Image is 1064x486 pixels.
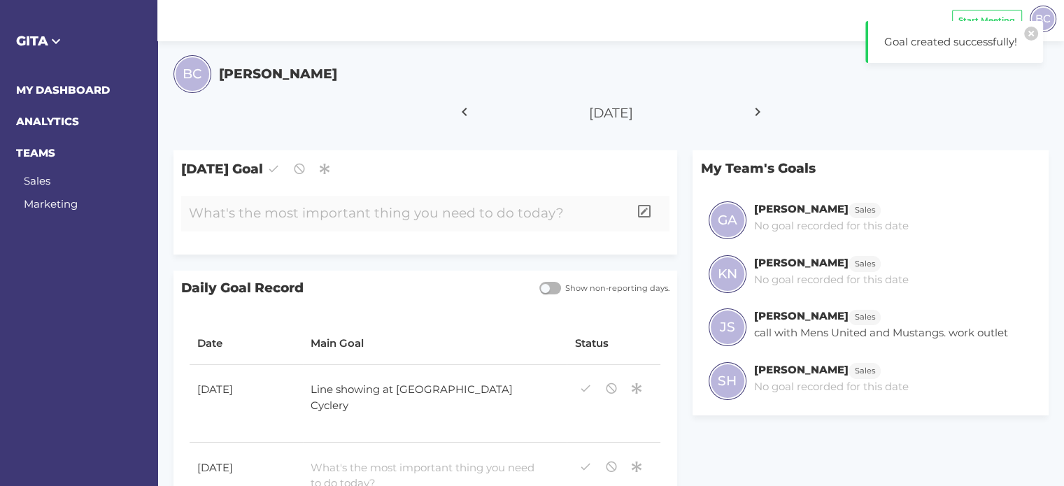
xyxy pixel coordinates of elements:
div: BC [1030,6,1056,32]
span: GA [718,210,737,230]
span: Sales [855,258,875,270]
span: KN [718,264,737,284]
span: BC [1035,10,1051,27]
span: Daily Goal Record [173,271,532,306]
div: Main Goal [311,336,559,352]
a: Sales [24,174,50,187]
a: ANALYTICS [16,115,79,128]
p: No goal recorded for this date [754,218,909,234]
h5: [PERSON_NAME] [219,64,337,84]
h6: [PERSON_NAME] [754,202,849,215]
a: Sales [849,363,881,376]
span: Start Meeting [958,15,1015,27]
div: Date [197,336,295,352]
h6: TEAMS [16,145,142,162]
div: Line showing at [GEOGRAPHIC_DATA] Cyclery [303,374,545,422]
a: MY DASHBOARD [16,83,110,97]
span: JS [720,317,735,337]
a: Sales [849,256,881,269]
span: Sales [855,365,875,377]
p: No goal recorded for this date [754,272,909,288]
div: Status [575,336,653,352]
h6: [PERSON_NAME] [754,256,849,269]
button: Start Meeting [952,10,1022,31]
span: BC [183,64,201,84]
p: No goal recorded for this date [754,379,909,395]
span: SH [718,371,737,391]
td: [DATE] [190,365,303,443]
h6: [PERSON_NAME] [754,309,849,322]
h5: GITA [16,31,142,51]
p: call with Mens United and Mustangs. work outlet [754,325,1008,341]
a: Sales [849,309,881,322]
p: My Team's Goals [693,150,1048,186]
span: [DATE] Goal [173,150,677,187]
a: Sales [849,202,881,215]
h6: [PERSON_NAME] [754,363,849,376]
span: Sales [855,311,875,323]
span: [DATE] [589,105,633,121]
span: Show non-reporting days. [561,283,669,294]
a: Marketing [24,197,78,210]
span: Sales [855,204,875,216]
